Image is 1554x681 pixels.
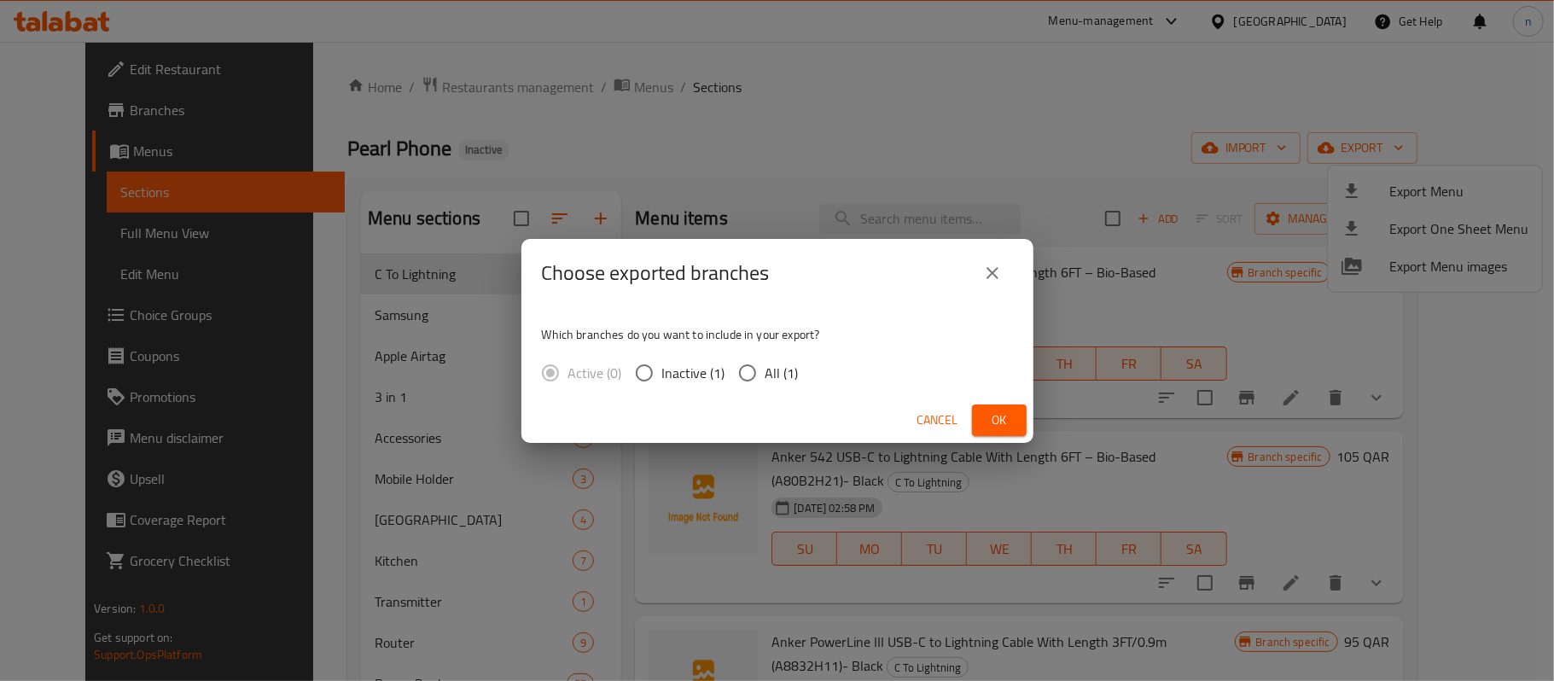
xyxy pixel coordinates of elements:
span: All (1) [765,363,799,383]
span: Cancel [917,410,958,431]
button: close [972,253,1013,294]
span: Ok [986,410,1013,431]
p: Which branches do you want to include in your export? [542,326,1013,343]
span: Inactive (1) [662,363,725,383]
span: Active (0) [568,363,622,383]
button: Ok [972,405,1027,436]
h2: Choose exported branches [542,259,770,287]
button: Cancel [911,405,965,436]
